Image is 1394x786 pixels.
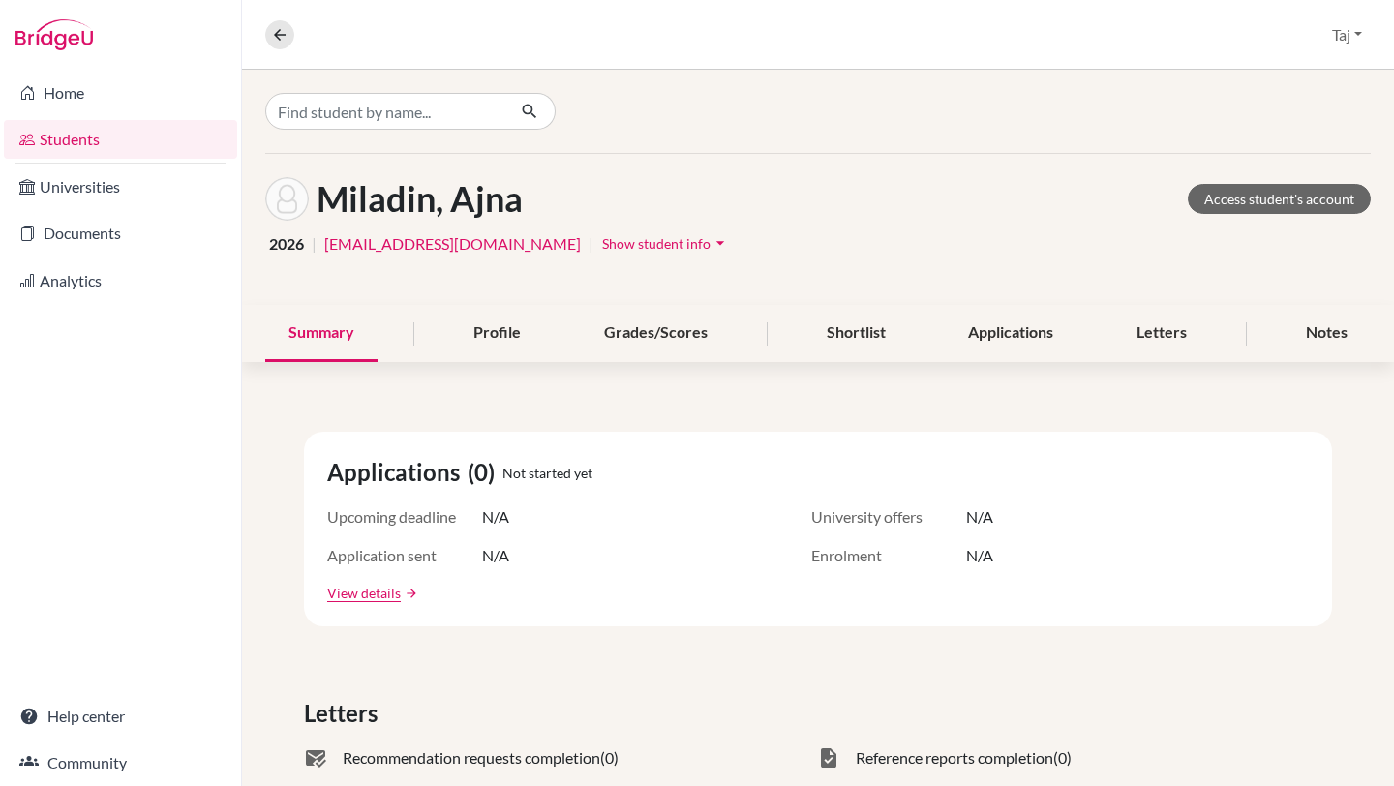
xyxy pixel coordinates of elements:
[711,233,730,253] i: arrow_drop_down
[945,305,1076,362] div: Applications
[468,455,502,490] span: (0)
[581,305,731,362] div: Grades/Scores
[482,544,509,567] span: N/A
[4,120,237,159] a: Students
[502,463,592,483] span: Not started yet
[4,214,237,253] a: Documents
[265,177,309,221] img: Ajna Miladin's avatar
[1113,305,1210,362] div: Letters
[811,544,966,567] span: Enrolment
[856,746,1053,770] span: Reference reports completion
[265,93,505,130] input: Find student by name...
[327,583,401,603] a: View details
[966,544,993,567] span: N/A
[4,697,237,736] a: Help center
[811,505,966,529] span: University offers
[304,746,327,770] span: mark_email_read
[401,587,418,600] a: arrow_forward
[317,178,523,220] h1: Miladin, Ajna
[4,74,237,112] a: Home
[1283,305,1371,362] div: Notes
[589,232,593,256] span: |
[803,305,909,362] div: Shortlist
[1053,746,1072,770] span: (0)
[817,746,840,770] span: task
[4,167,237,206] a: Universities
[304,696,385,731] span: Letters
[4,261,237,300] a: Analytics
[312,232,317,256] span: |
[450,305,544,362] div: Profile
[265,305,378,362] div: Summary
[1323,16,1371,53] button: Taj
[601,228,731,258] button: Show student infoarrow_drop_down
[1188,184,1371,214] a: Access student's account
[343,746,600,770] span: Recommendation requests completion
[15,19,93,50] img: Bridge-U
[482,505,509,529] span: N/A
[602,235,711,252] span: Show student info
[600,746,619,770] span: (0)
[327,455,468,490] span: Applications
[966,505,993,529] span: N/A
[327,505,482,529] span: Upcoming deadline
[327,544,482,567] span: Application sent
[269,232,304,256] span: 2026
[324,232,581,256] a: [EMAIL_ADDRESS][DOMAIN_NAME]
[4,743,237,782] a: Community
